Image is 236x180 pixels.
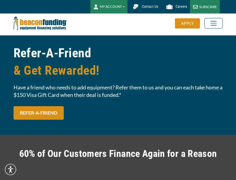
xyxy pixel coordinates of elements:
button: Toggle navigation [204,18,223,28]
img: Beacon Funding Corporation logo [14,13,67,33]
img: Beacon Funding Careers [164,1,175,12]
div: APPLY [175,18,200,28]
span: & Get Rewarded! [14,62,223,79]
img: Beacon Funding chat [130,1,141,12]
a: Contact Us [127,1,161,12]
h1: Refer-A-Friend [14,44,223,79]
span: Have a friend who needs to add equipment? Refer them to us and you can each take home a $150 Visa... [14,84,223,99]
a: REFER-A-FRIEND [14,106,64,120]
h2: 60% of Our Customers Finance Again for a Reason [14,147,223,160]
a: APPLY [175,18,204,28]
span: Careers [176,4,187,9]
span: Contact Us [142,4,158,9]
a: Careers [161,1,190,12]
